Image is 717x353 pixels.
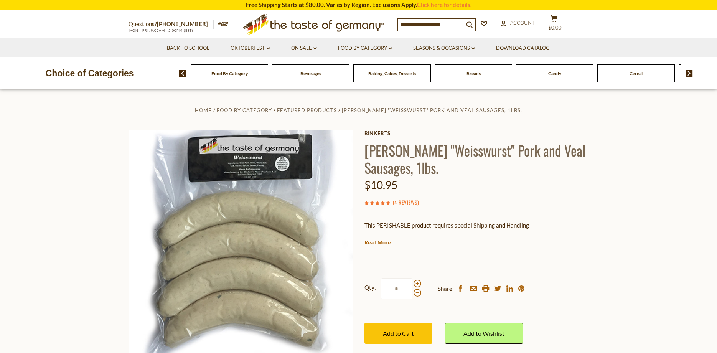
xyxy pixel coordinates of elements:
p: Questions? [129,19,214,29]
a: 4 Reviews [394,198,417,207]
a: Read More [364,239,391,246]
a: Oktoberfest [231,44,270,53]
span: Add to Cart [383,330,414,337]
span: MON - FRI, 9:00AM - 5:00PM (EST) [129,28,194,33]
li: We will ship this product in heat-protective packaging and ice. [372,236,589,246]
a: Beverages [300,71,321,76]
span: ( ) [393,198,419,206]
a: Binkerts [364,130,589,136]
a: Featured Products [277,107,336,113]
img: next arrow [686,70,693,77]
a: Food By Category [217,107,272,113]
a: Download Catalog [496,44,550,53]
button: Add to Cart [364,323,432,344]
a: Click here for details. [417,1,471,8]
a: Food By Category [211,71,248,76]
a: [PERSON_NAME] "Weisswurst" Pork and Veal Sausages, 1lbs. [342,107,522,113]
input: Qty: [381,278,412,299]
strong: Qty: [364,283,376,292]
a: On Sale [291,44,317,53]
button: $0.00 [543,15,566,34]
a: Candy [548,71,561,76]
a: Baking, Cakes, Desserts [368,71,416,76]
span: $10.95 [364,178,397,191]
a: Cereal [630,71,643,76]
a: [PHONE_NUMBER] [157,20,208,27]
a: Add to Wishlist [445,323,523,344]
a: Food By Category [338,44,392,53]
a: Home [195,107,212,113]
a: Seasons & Occasions [413,44,475,53]
span: Account [510,20,535,26]
span: $0.00 [548,25,562,31]
a: Back to School [167,44,209,53]
h1: [PERSON_NAME] "Weisswurst" Pork and Veal Sausages, 1lbs. [364,142,589,176]
p: This PERISHABLE product requires special Shipping and Handling [364,221,589,230]
img: previous arrow [179,70,186,77]
a: Account [501,19,535,27]
span: Share: [438,284,454,294]
a: Breads [466,71,481,76]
